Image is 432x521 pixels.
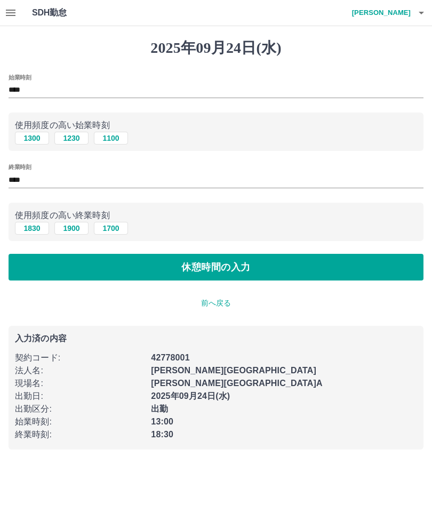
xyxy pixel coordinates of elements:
b: [PERSON_NAME][GEOGRAPHIC_DATA]A [151,379,322,388]
p: 前へ戻る [9,298,423,309]
p: 法人名 : [15,364,145,377]
p: 始業時刻 : [15,415,145,428]
p: 終業時刻 : [15,428,145,441]
button: 1230 [54,132,89,145]
h1: 2025年09月24日(水) [9,39,423,57]
label: 終業時刻 [9,163,31,171]
b: 2025年09月24日(水) [151,391,230,400]
button: 1100 [94,132,128,145]
button: 1700 [94,222,128,235]
button: 休憩時間の入力 [9,254,423,280]
p: 出勤日 : [15,390,145,403]
p: 入力済の内容 [15,334,417,343]
button: 1300 [15,132,49,145]
p: 契約コード : [15,351,145,364]
button: 1900 [54,222,89,235]
p: 現場名 : [15,377,145,390]
b: 出勤 [151,404,168,413]
b: 42778001 [151,353,189,362]
b: 18:30 [151,430,173,439]
p: 使用頻度の高い終業時刻 [15,209,417,222]
p: 使用頻度の高い始業時刻 [15,119,417,132]
button: 1830 [15,222,49,235]
label: 始業時刻 [9,73,31,81]
b: [PERSON_NAME][GEOGRAPHIC_DATA] [151,366,316,375]
p: 出勤区分 : [15,403,145,415]
b: 13:00 [151,417,173,426]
